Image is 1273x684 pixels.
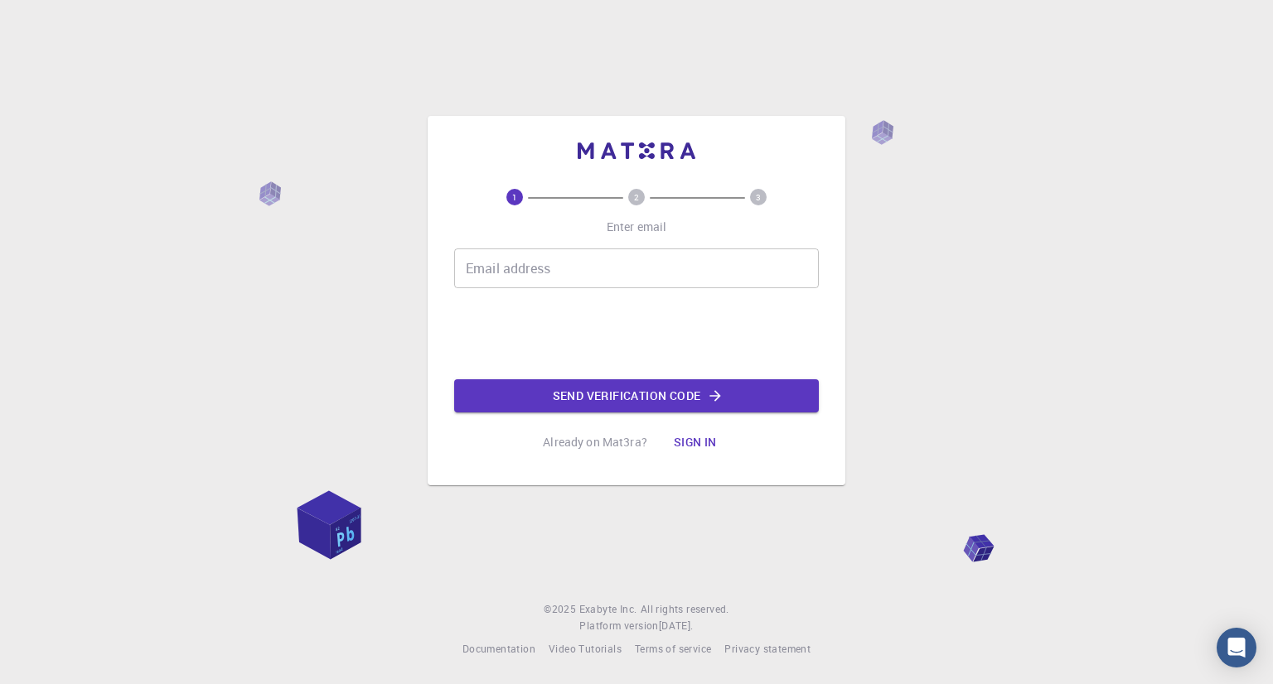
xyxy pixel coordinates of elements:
[641,601,729,618] span: All rights reserved.
[659,618,694,634] a: [DATE].
[454,379,819,412] button: Send verification code
[462,641,535,658] a: Documentation
[659,619,694,632] span: [DATE] .
[543,434,647,450] p: Already on Mat3ra?
[1217,628,1256,667] div: Open Intercom Messenger
[635,641,711,658] a: Terms of service
[544,601,578,618] span: © 2025
[549,642,622,655] span: Video Tutorials
[634,191,639,203] text: 2
[661,426,730,459] button: Sign in
[579,601,637,618] a: Exabyte Inc.
[549,641,622,658] a: Video Tutorials
[607,219,667,235] p: Enter email
[756,191,761,203] text: 3
[462,642,535,655] span: Documentation
[512,191,517,203] text: 1
[579,618,658,634] span: Platform version
[724,641,811,658] a: Privacy statement
[635,642,711,655] span: Terms of service
[511,301,762,366] iframe: reCAPTCHA
[579,602,637,615] span: Exabyte Inc.
[724,642,811,655] span: Privacy statement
